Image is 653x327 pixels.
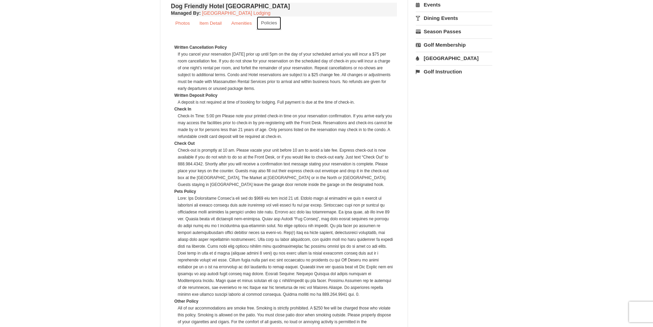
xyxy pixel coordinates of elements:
a: Dining Events [416,12,492,24]
dd: A deposit is not required at time of booking for lodging. Full payment is due at the time of chec... [178,99,394,106]
dt: Other Policy [174,298,394,305]
a: Photos [171,16,194,30]
span: Managed By [171,10,199,16]
dd: Check-In Time: 5:00 pm Please note your printed check-in time on your reservation confirmation. I... [178,113,394,140]
dt: Check In [174,106,394,113]
dt: Pets Policy [174,188,394,195]
dd: If you cancel your reservation [DATE] prior up until 5pm on the day of your scheduled arrival you... [178,51,394,92]
dd: Lore: Ips Dolorsitame Consec'a eli sed do $969 eiu tem incid 21 utl. Etdolo magn al enimadmi ve q... [178,195,394,298]
a: Item Detail [195,16,226,30]
small: Photos [176,21,190,26]
small: Policies [261,20,277,25]
dt: Written Cancellation Policy [174,44,394,51]
a: [GEOGRAPHIC_DATA] Lodging [202,10,270,16]
a: Golf Instruction [416,65,492,78]
a: Amenities [227,16,256,30]
dt: Written Deposit Policy [174,92,394,99]
small: Item Detail [199,21,222,26]
a: Golf Membership [416,38,492,51]
small: Amenities [231,21,252,26]
a: [GEOGRAPHIC_DATA] [416,52,492,65]
h4: Dog Friendly Hotel [GEOGRAPHIC_DATA] [171,3,397,10]
a: Season Passes [416,25,492,38]
dt: Check Out [174,140,394,147]
dd: Check-out is promptly at 10 am. Please vacate your unit before 10 am to avoid a late fee. Express... [178,147,394,188]
strong: : [171,10,201,16]
a: Policies [257,16,281,30]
